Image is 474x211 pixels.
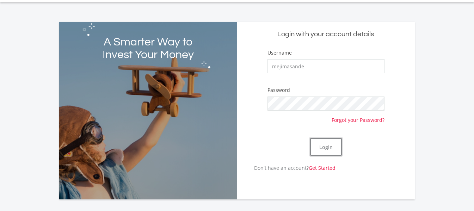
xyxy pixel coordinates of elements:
h5: Login with your account details [242,30,410,39]
a: Forgot your Password? [332,111,384,124]
p: Don't have an account? [237,164,336,172]
label: Password [267,87,290,94]
a: Get Started [309,165,336,171]
label: Username [267,49,292,56]
h2: A Smarter Way to Invest Your Money [95,36,202,61]
button: Login [310,138,342,156]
